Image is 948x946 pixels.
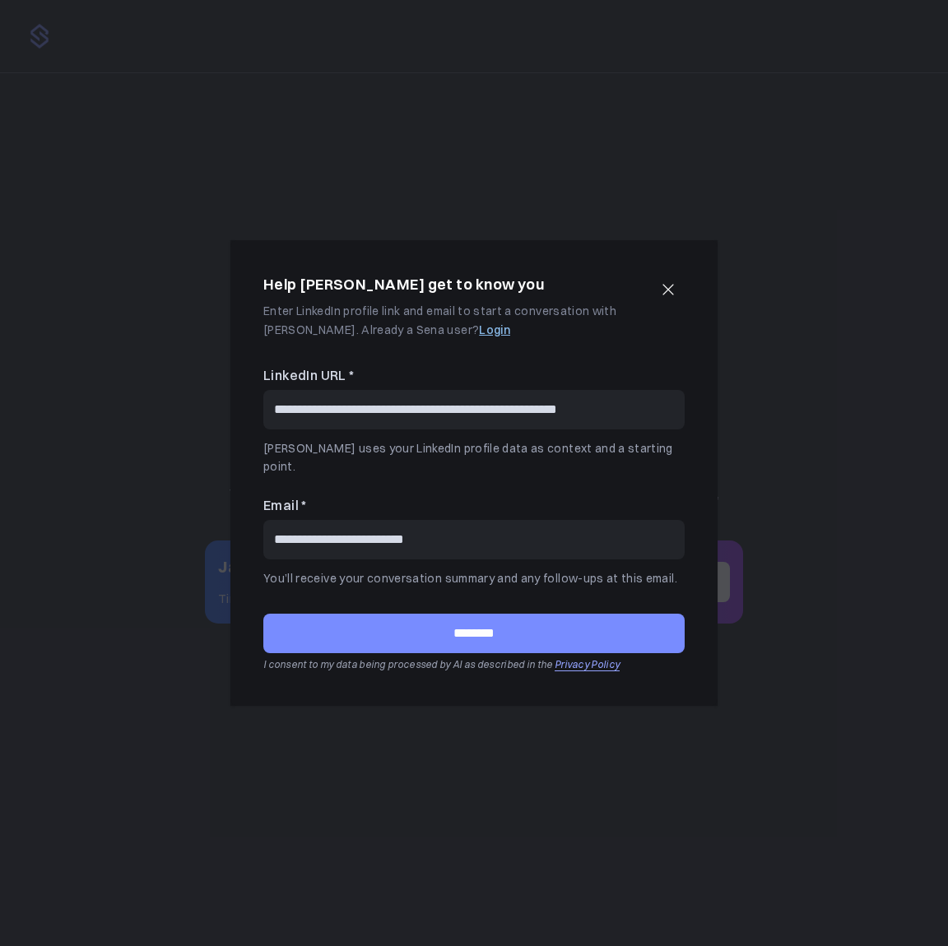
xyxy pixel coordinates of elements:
[263,302,645,339] p: Enter LinkedIn profile link and email to start a conversation with [PERSON_NAME]. Already a Sena ...
[263,569,685,587] p: You’ll receive your conversation summary and any follow-ups at this email.
[263,658,553,670] span: I consent to my data being processed by AI as described in the
[479,322,510,337] a: Login
[263,273,544,297] h2: Help [PERSON_NAME] get to know you
[263,365,685,387] label: LinkedIn URL *
[263,495,685,517] label: Email *
[263,439,685,476] p: [PERSON_NAME] uses your LinkedIn profile data as context and a starting point.
[555,658,620,670] a: Privacy Policy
